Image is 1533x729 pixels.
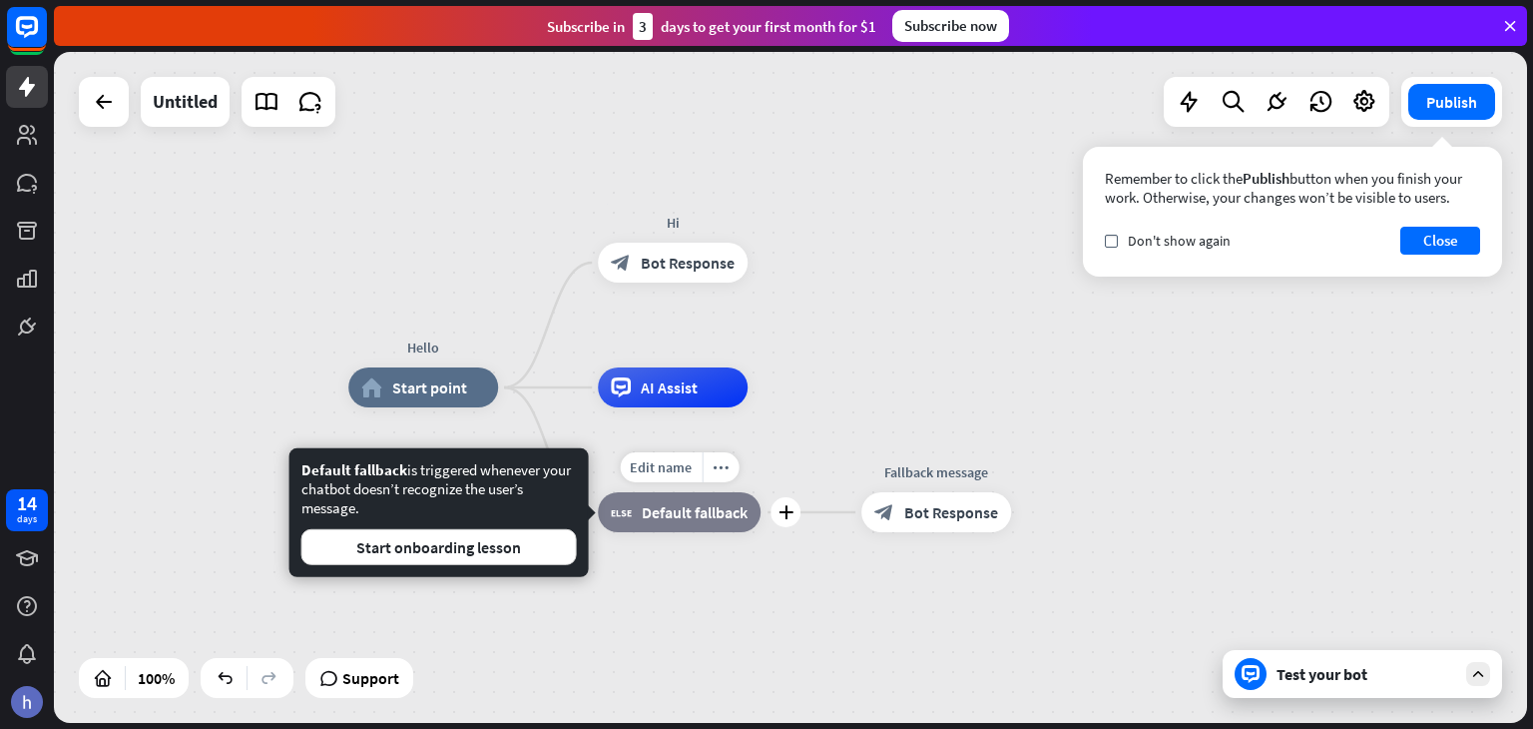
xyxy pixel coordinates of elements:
div: Untitled [153,77,218,127]
div: 14 [17,494,37,512]
i: more_horiz [713,460,729,475]
div: Subscribe in days to get your first month for $1 [547,13,876,40]
div: Remember to click the button when you finish your work. Otherwise, your changes won’t be visible ... [1105,169,1480,207]
button: Publish [1408,84,1495,120]
i: block_fallback [611,502,632,522]
i: home_2 [361,377,382,397]
i: plus [778,505,793,519]
span: Bot Response [904,502,998,522]
button: Open LiveChat chat widget [16,8,76,68]
span: Edit name [630,458,692,476]
button: Close [1400,227,1480,255]
span: Support [342,662,399,694]
span: Bot Response [641,253,735,273]
button: Start onboarding lesson [301,529,577,565]
div: 3 [633,13,653,40]
span: Default fallback [301,460,407,479]
div: Test your bot [1277,664,1456,684]
span: AI Assist [641,377,698,397]
div: is triggered whenever your chatbot doesn’t recognize the user’s message. [301,460,577,565]
span: Publish [1243,169,1289,188]
span: Start point [392,377,467,397]
i: block_bot_response [611,253,631,273]
div: days [17,512,37,526]
div: Hi [583,213,763,233]
div: Subscribe now [892,10,1009,42]
div: 100% [132,662,181,694]
div: Fallback message [846,462,1026,482]
div: Hello [333,338,513,358]
span: Default fallback [642,502,748,522]
a: 14 days [6,489,48,531]
i: block_bot_response [874,502,894,522]
span: Don't show again [1128,232,1231,250]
